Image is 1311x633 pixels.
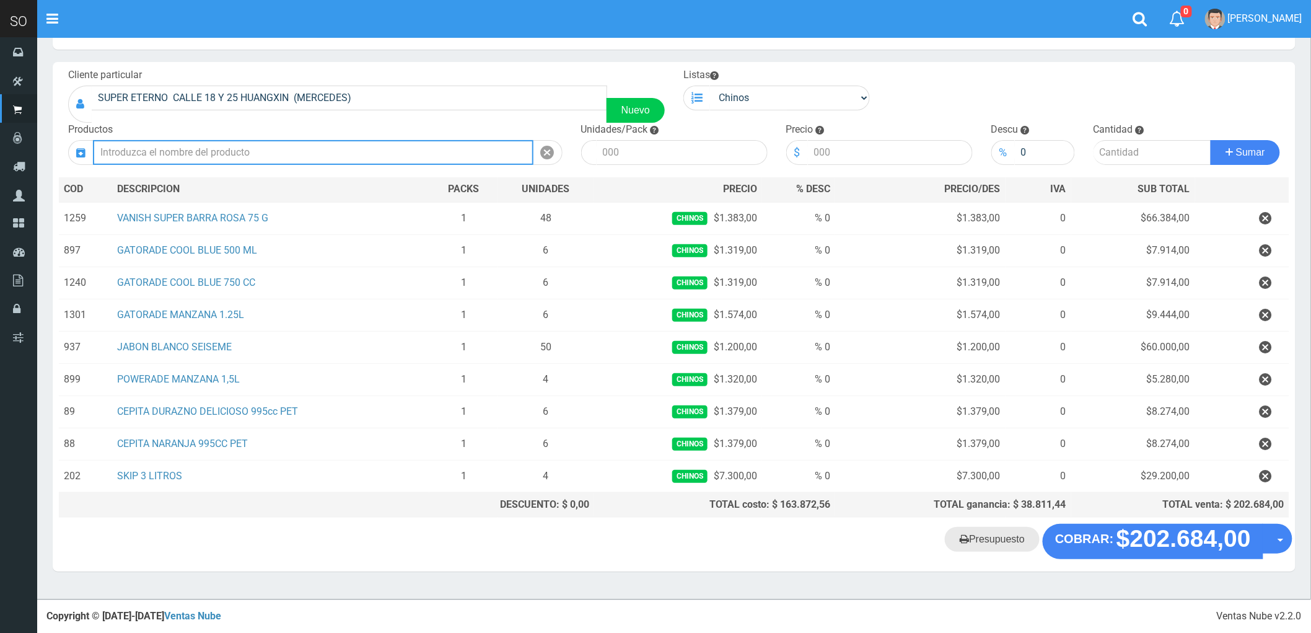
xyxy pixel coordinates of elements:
a: GATORADE MANZANA 1.25L [117,309,244,321]
td: $1.574,00 [835,299,1005,331]
td: % 0 [762,202,835,235]
td: $1.379,00 [835,428,1005,460]
td: 0 [1006,396,1071,428]
img: User Image [1205,9,1225,29]
td: 6 [498,428,594,460]
label: Productos [68,123,113,137]
td: $1.319,00 [594,234,762,267]
span: Chinos [672,438,708,451]
span: Chinos [672,373,708,386]
a: JABON BLANCO SEISEME [117,341,232,353]
td: 48 [498,202,594,235]
td: 0 [1006,234,1071,267]
a: VANISH SUPER BARRA ROSA 75 G [117,212,268,224]
input: 000 [1015,140,1076,165]
td: $7.300,00 [835,460,1005,492]
div: TOTAL costo: $ 163.872,56 [599,498,830,512]
span: Chinos [672,405,708,418]
span: PRECIO/DES [945,183,1001,195]
input: Introduzca el nombre del producto [93,140,533,165]
span: 0 [1181,6,1192,17]
div: TOTAL ganancia: $ 38.811,44 [840,498,1066,512]
td: 0 [1006,267,1071,299]
td: 6 [498,267,594,299]
th: COD [59,177,112,202]
span: Chinos [672,309,708,322]
td: % 0 [762,331,835,363]
td: 0 [1006,331,1071,363]
span: Chinos [672,277,708,290]
td: % 0 [762,460,835,492]
td: 0 [1006,202,1071,235]
td: 6 [498,234,594,267]
a: GATORADE COOL BLUE 750 CC [117,277,255,288]
td: $1.319,00 [835,234,1005,267]
td: $1.379,00 [835,396,1005,428]
td: $60.000,00 [1071,331,1195,363]
input: Cantidad [1094,140,1211,165]
td: $66.384,00 [1071,202,1195,235]
td: $1.574,00 [594,299,762,331]
td: 1 [429,331,498,363]
a: CEPITA DURAZNO DELICIOSO 995cc PET [117,405,298,417]
a: CEPITA NARANJA 995CC PET [117,438,248,449]
span: CRIPCION [135,183,180,195]
td: % 0 [762,267,835,299]
label: Cliente particular [68,68,142,82]
td: 6 [498,396,594,428]
td: 1 [429,267,498,299]
td: $8.274,00 [1071,428,1195,460]
input: Consumidor Final [92,86,607,110]
input: 000 [808,140,973,165]
td: 899 [59,363,112,396]
div: DESCUENTO: $ 0,00 [434,498,589,512]
td: 1 [429,363,498,396]
a: SKIP 3 LITROS [117,470,182,482]
label: Unidades/Pack [581,123,648,137]
td: 1 [429,460,498,492]
td: 1 [429,428,498,460]
strong: COBRAR: [1055,532,1113,546]
button: Sumar [1211,140,1280,165]
div: % [991,140,1015,165]
a: POWERADE MANZANA 1,5L [117,373,240,385]
button: COBRAR: $202.684,00 [1043,524,1263,559]
td: $9.444,00 [1071,299,1195,331]
td: 937 [59,331,112,363]
span: [PERSON_NAME] [1228,12,1302,24]
td: $1.319,00 [835,267,1005,299]
label: Cantidad [1094,123,1133,137]
td: 6 [498,299,594,331]
td: % 0 [762,234,835,267]
span: SUB TOTAL [1138,182,1190,197]
td: $1.200,00 [594,331,762,363]
td: $7.914,00 [1071,267,1195,299]
span: PRECIO [723,182,757,197]
strong: $202.684,00 [1116,526,1251,552]
td: 1 [429,299,498,331]
label: Listas [683,68,719,82]
td: $1.200,00 [835,331,1005,363]
td: % 0 [762,363,835,396]
th: PACKS [429,177,498,202]
td: $1.379,00 [594,396,762,428]
td: 50 [498,331,594,363]
a: Presupuesto [945,527,1040,552]
td: $1.379,00 [594,428,762,460]
span: Sumar [1236,147,1265,157]
td: 202 [59,460,112,492]
td: % 0 [762,396,835,428]
th: DES [112,177,429,202]
td: 1259 [59,202,112,235]
td: 1301 [59,299,112,331]
td: $29.200,00 [1071,460,1195,492]
div: TOTAL venta: $ 202.684,00 [1076,498,1284,512]
span: Chinos [672,244,708,257]
td: 1 [429,234,498,267]
label: Descu [991,123,1019,137]
div: $ [786,140,808,165]
td: 0 [1006,428,1071,460]
strong: Copyright © [DATE]-[DATE] [46,610,221,622]
label: Precio [786,123,813,137]
td: 1 [429,396,498,428]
